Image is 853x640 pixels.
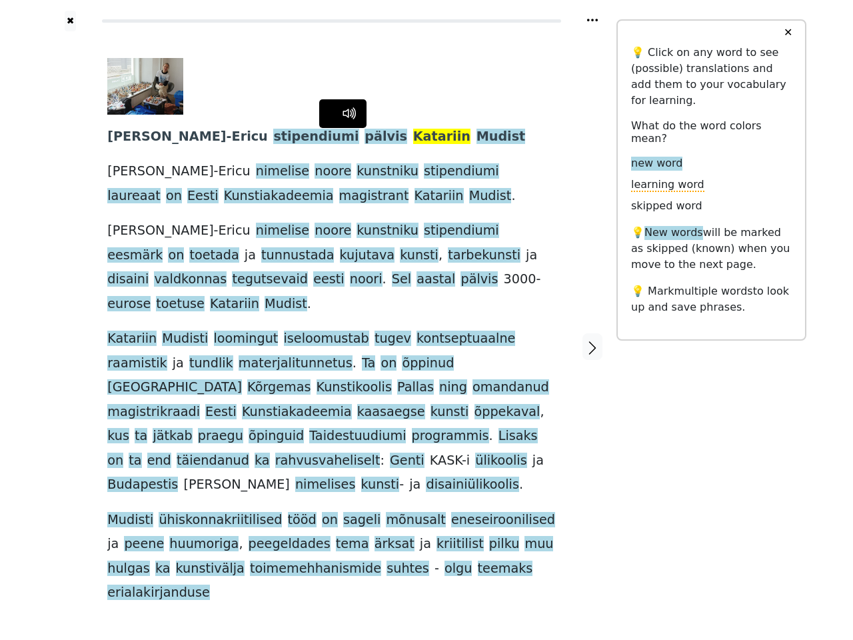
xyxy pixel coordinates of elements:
span: Katariin [413,129,470,145]
span: ülikoolis [475,453,526,469]
span: kunstniku [357,163,419,180]
span: , [438,247,442,264]
p: 💡 Mark to look up and save phrases. [631,283,792,315]
span: . [511,188,515,205]
span: on [168,247,184,264]
span: eurose [107,296,151,313]
span: . [307,296,311,313]
span: peene [124,536,164,553]
span: kaasaegse [357,404,425,421]
span: toetuse [156,296,205,313]
span: [GEOGRAPHIC_DATA] [107,379,242,396]
span: skipped word [631,199,702,213]
span: [PERSON_NAME]-Ericu [107,129,268,145]
span: - [399,477,404,493]
span: sageli [343,512,381,529]
span: end [147,453,171,469]
span: õppinud [402,355,454,372]
span: muu [524,536,553,553]
span: Sel [392,271,411,288]
span: stipendiumi [424,163,499,180]
p: 💡 Click on any word to see (possible) translations and add them to your vocabulary for learning. [631,45,792,109]
span: ja [532,453,544,469]
span: stipendiumi [273,129,359,145]
span: KASK-i [430,453,470,469]
span: kriitilist [436,536,484,553]
span: stipendiumi [424,223,499,239]
span: Mudist [476,129,526,145]
span: olgu [444,561,472,577]
span: magistrant [339,188,409,205]
span: ühiskonnakriitilised [159,512,282,529]
span: . [489,428,493,445]
span: on [107,453,123,469]
button: ✕ [776,21,800,45]
span: Lisaks [498,428,538,445]
span: Katariin [107,331,157,347]
span: valdkonnas [154,271,227,288]
span: Ta [362,355,375,372]
span: Mudist [265,296,307,313]
span: 3000- [504,271,541,288]
span: laureaat [107,188,161,205]
span: noore [315,223,351,239]
span: rahvusvaheliselt [275,453,381,469]
span: nimelise [256,163,309,180]
span: [PERSON_NAME] [183,477,289,493]
span: kunsti [361,477,400,493]
span: ja [409,477,421,493]
span: tarbekunsti [448,247,520,264]
span: ning [439,379,467,396]
span: magistrikraadi [107,404,200,421]
span: tundlik [189,355,233,372]
p: 💡 will be marked as skipped (known) when you move to the next page. [631,225,792,273]
span: ja [420,536,431,553]
span: ja [173,355,184,372]
span: : [380,453,384,469]
span: . [383,271,387,288]
span: ja [107,536,119,553]
span: , [239,536,243,553]
span: Kunstikoolis [317,379,392,396]
span: ärksat [375,536,415,553]
span: täiendanud [177,453,249,469]
span: multiple words [674,285,753,297]
span: kunsti [430,404,469,421]
span: nimelise [256,223,309,239]
span: on [166,188,182,205]
span: loomingut [214,331,279,347]
span: New words [644,226,703,240]
h6: What do the word colors mean? [631,119,792,145]
span: kunsti [400,247,438,264]
span: õpinguid [249,428,304,445]
span: Kunstiakadeemia [242,404,352,421]
span: programmis [412,428,489,445]
span: disainiülikoolis [426,477,518,493]
span: Katariin [210,296,259,313]
span: Mudisti [107,512,153,529]
span: new word [631,157,682,171]
span: erialakirjanduse [107,585,210,601]
span: mõnusalt [386,512,445,529]
span: eesmärk [107,247,163,264]
span: eesti [313,271,344,288]
span: materjalitunnetus [239,355,353,372]
span: toimemehhanismide [250,561,381,577]
button: ✖ [65,11,76,31]
span: ta [135,428,147,445]
span: tunnustada [261,247,334,264]
span: . [353,355,357,372]
span: Eesti [205,404,237,421]
span: ja [526,247,537,264]
span: kontseptuaalne [417,331,515,347]
span: huumoriga [169,536,239,553]
span: Kõrgemas [247,379,311,396]
span: tema [336,536,369,553]
span: [PERSON_NAME]-Ericu [107,163,250,180]
span: on [381,355,397,372]
span: Taidestuudiumi [309,428,406,445]
span: on [322,512,338,529]
span: ta [129,453,141,469]
span: kujutava [340,247,395,264]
